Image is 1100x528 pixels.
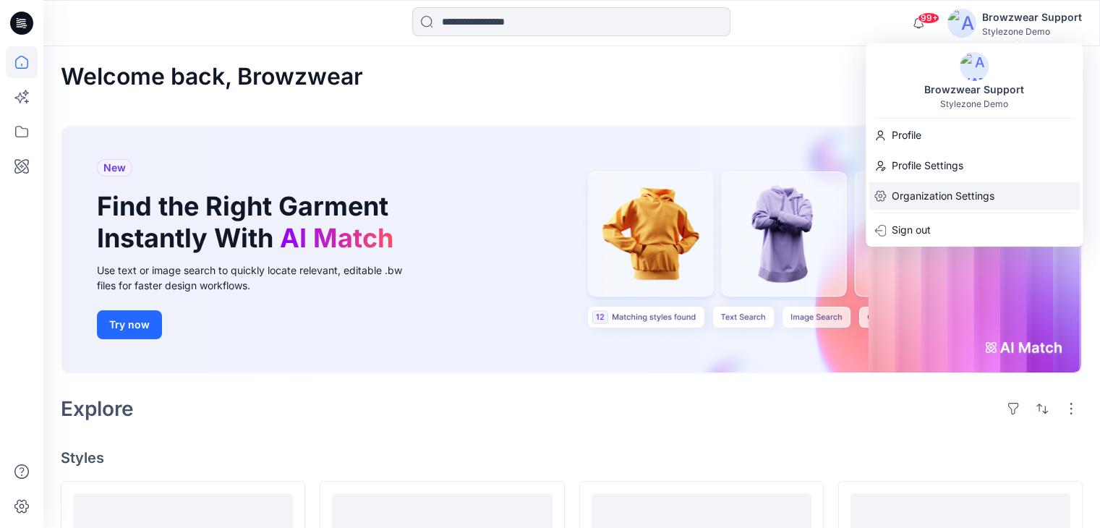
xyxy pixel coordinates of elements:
[97,310,162,339] button: Try now
[982,9,1082,26] div: Browzwear Support
[61,449,1083,467] h4: Styles
[918,12,939,24] span: 99+
[61,397,134,420] h2: Explore
[280,222,393,254] span: AI Match
[892,152,963,179] p: Profile Settings
[947,9,976,38] img: avatar
[866,182,1083,210] a: Organization Settings
[892,182,994,210] p: Organization Settings
[103,159,126,176] span: New
[97,263,422,293] div: Use text or image search to quickly locate relevant, editable .bw files for faster design workflows.
[866,152,1083,179] a: Profile Settings
[866,122,1083,149] a: Profile
[892,122,921,149] p: Profile
[892,216,931,244] p: Sign out
[940,98,1008,109] div: Stylezone Demo
[61,64,363,90] h2: Welcome back, Browzwear
[960,52,989,81] img: avatar
[97,191,401,253] h1: Find the Right Garment Instantly With
[982,26,1082,37] div: Stylezone Demo
[916,81,1033,98] div: Browzwear Support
